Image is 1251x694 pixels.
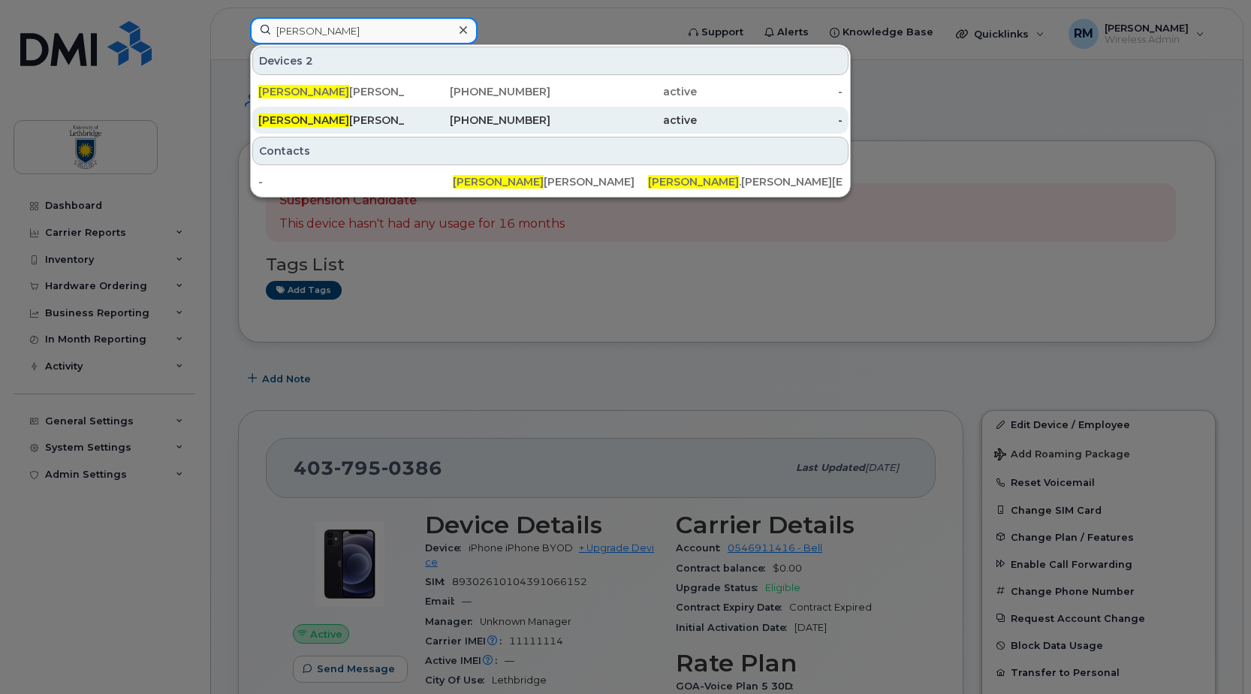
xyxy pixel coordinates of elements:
div: - [697,84,843,99]
div: [PERSON_NAME] [453,174,647,189]
div: Devices [252,47,849,75]
div: Contacts [252,137,849,165]
div: [PERSON_NAME] [258,84,405,99]
span: [PERSON_NAME] [648,175,739,189]
div: [PHONE_NUMBER] [405,84,551,99]
a: [PERSON_NAME][PERSON_NAME][PHONE_NUMBER]active- [252,107,849,134]
div: active [550,113,697,128]
span: [PERSON_NAME] [453,175,544,189]
span: 2 [306,53,313,68]
span: [PERSON_NAME] [258,113,349,127]
div: - [697,113,843,128]
div: [PERSON_NAME] [258,113,405,128]
div: [PHONE_NUMBER] [405,113,551,128]
a: [PERSON_NAME][PERSON_NAME][PHONE_NUMBER]active- [252,78,849,105]
a: -[PERSON_NAME][PERSON_NAME][PERSON_NAME].[PERSON_NAME][EMAIL_ADDRESS][DOMAIN_NAME] [252,168,849,195]
div: - [258,174,453,189]
span: [PERSON_NAME] [258,85,349,98]
div: .[PERSON_NAME][EMAIL_ADDRESS][DOMAIN_NAME] [648,174,843,189]
div: active [550,84,697,99]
